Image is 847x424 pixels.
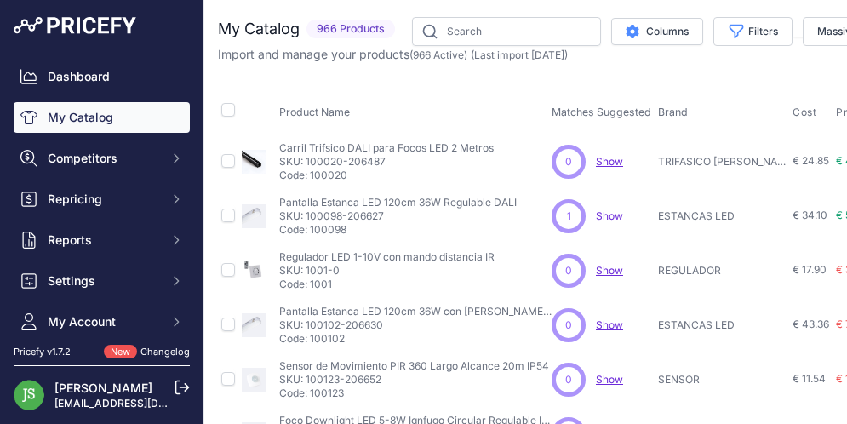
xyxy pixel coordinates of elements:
span: ( ) [409,49,467,61]
a: Dashboard [14,61,190,92]
span: My Account [48,313,159,330]
p: SKU: 100098-206627 [279,209,517,223]
span: € 24.85 [793,154,829,167]
button: Settings [14,266,190,296]
button: My Account [14,307,190,337]
span: € 43.36 [793,318,829,330]
span: 0 [565,372,572,387]
p: Code: 100102 [279,332,552,346]
img: Pricefy Logo [14,17,136,34]
p: Carril Trifsico DALI para Focos LED 2 Metros [279,141,494,155]
p: SKU: 100123-206652 [279,373,549,387]
p: SKU: 100020-206487 [279,155,494,169]
button: Cost [793,106,820,119]
h2: My Catalog [218,17,300,41]
span: New [104,345,137,359]
p: Regulador LED 1-10V con mando distancia IR [279,250,495,264]
span: 0 [565,318,572,333]
p: ESTANCAS LED [658,209,786,223]
a: Show [596,373,623,386]
button: Filters [713,17,793,46]
a: [EMAIL_ADDRESS][DOMAIN_NAME] [54,397,232,410]
p: SKU: 100102-206630 [279,318,552,332]
p: TRIFASICO [PERSON_NAME] [658,155,786,169]
div: Pricefy v1.7.2 [14,345,71,359]
span: 0 [565,154,572,169]
p: SENSOR [658,373,786,387]
p: Code: 100020 [279,169,494,182]
p: SKU: 1001-0 [279,264,495,278]
a: Show [596,318,623,331]
span: Brand [658,106,688,118]
a: My Catalog [14,102,190,133]
p: Pantalla Estanca LED 120cm 36W con [PERSON_NAME] de Emergencia IP65 [279,305,552,318]
p: Sensor de Movimiento PIR 360 Largo Alcance 20m IP54 [279,359,549,373]
span: 0 [565,263,572,278]
a: Show [596,155,623,168]
a: Changelog [140,346,190,358]
button: Competitors [14,143,190,174]
a: [PERSON_NAME] [54,381,152,395]
span: Repricing [48,191,159,208]
span: Matches Suggested [552,106,651,118]
span: Settings [48,272,159,289]
button: Reports [14,225,190,255]
p: Code: 1001 [279,278,495,291]
button: Columns [611,18,703,45]
p: Import and manage your products [218,46,568,63]
span: 966 Products [306,20,395,39]
input: Search [412,17,601,46]
a: Show [596,209,623,222]
span: Competitors [48,150,159,167]
p: ESTANCAS LED [658,318,786,332]
a: Show [596,264,623,277]
p: Code: 100098 [279,223,517,237]
a: 966 Active [413,49,464,61]
span: Reports [48,232,159,249]
span: (Last import [DATE]) [471,49,568,61]
span: € 11.54 [793,372,826,385]
span: € 34.10 [793,209,827,221]
span: Product Name [279,106,350,118]
span: Cost [793,106,816,119]
p: Code: 100123 [279,387,549,400]
span: € 17.90 [793,263,827,276]
p: REGULADOR [658,264,786,278]
p: Pantalla Estanca LED 120cm 36W Regulable DALI [279,196,517,209]
button: Repricing [14,184,190,215]
span: 1 [567,209,571,224]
